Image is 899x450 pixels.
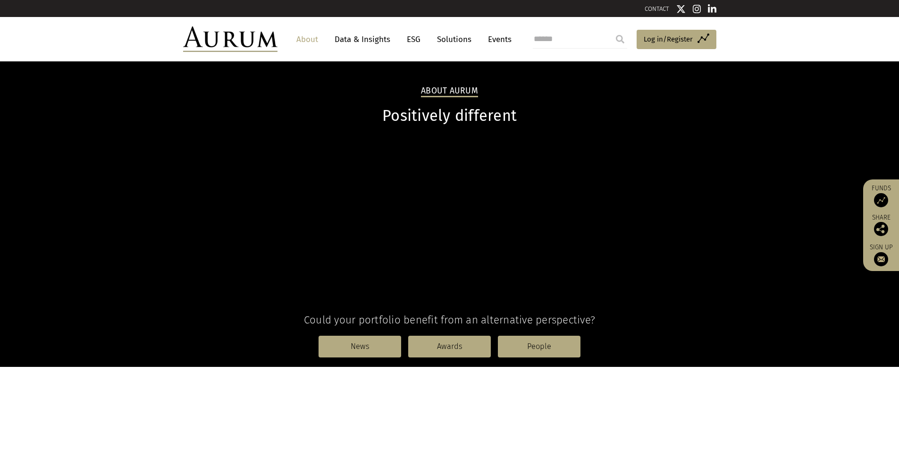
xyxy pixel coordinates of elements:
a: Events [483,31,512,48]
div: Share [868,214,894,236]
img: Instagram icon [693,4,701,14]
h4: Could your portfolio benefit from an alternative perspective? [183,314,716,326]
a: Awards [408,336,491,357]
a: CONTACT [645,5,669,12]
a: Solutions [432,31,476,48]
img: Linkedin icon [708,4,716,14]
a: About [292,31,323,48]
h1: Positively different [183,107,716,125]
img: Sign up to our newsletter [874,252,888,266]
a: News [319,336,401,357]
a: Data & Insights [330,31,395,48]
img: Share this post [874,222,888,236]
img: Twitter icon [676,4,686,14]
img: Aurum [183,26,277,52]
h2: About Aurum [421,86,478,97]
a: ESG [402,31,425,48]
a: People [498,336,580,357]
span: Log in/Register [644,34,693,45]
a: Sign up [868,243,894,266]
input: Submit [611,30,630,49]
img: Access Funds [874,193,888,207]
a: Funds [868,184,894,207]
a: Log in/Register [637,30,716,50]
